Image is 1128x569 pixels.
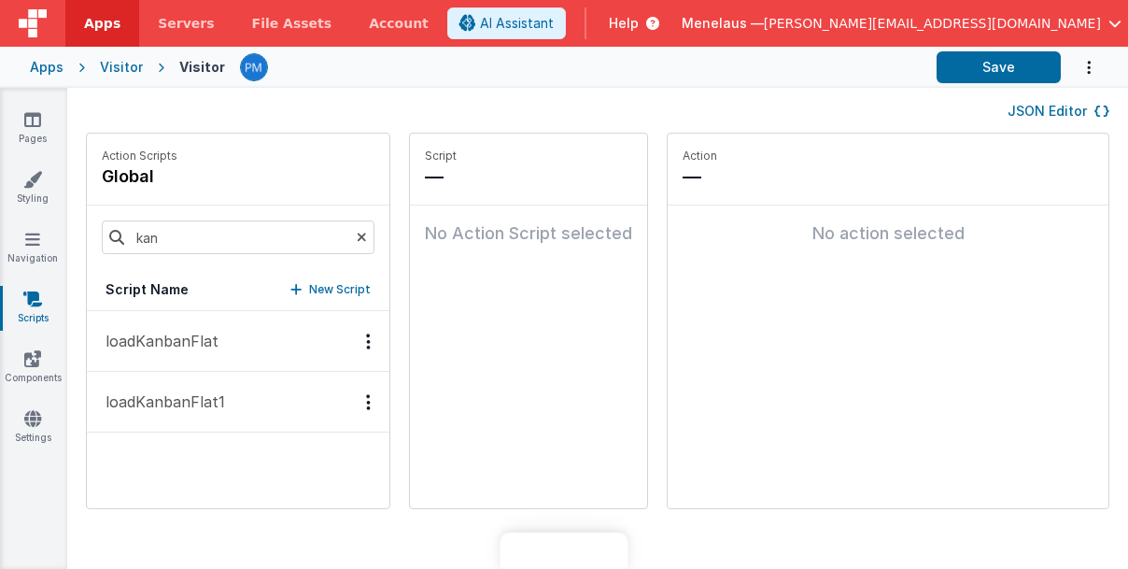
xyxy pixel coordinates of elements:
[1008,102,1109,121] button: JSON Editor
[480,14,554,33] span: AI Assistant
[447,7,566,39] button: AI Assistant
[355,394,382,410] div: Options
[937,51,1061,83] button: Save
[179,58,225,77] div: Visitor
[1061,49,1098,87] button: Options
[100,58,143,77] div: Visitor
[158,14,214,33] span: Servers
[84,14,120,33] span: Apps
[682,14,1121,33] button: Menelaus — [PERSON_NAME][EMAIL_ADDRESS][DOMAIN_NAME]
[290,280,371,299] button: New Script
[683,164,1093,190] p: —
[252,14,332,33] span: File Assets
[30,58,63,77] div: Apps
[425,220,632,247] div: No Action Script selected
[683,220,1093,247] div: No action selected
[102,149,177,164] p: Action Scripts
[94,391,225,413] p: loadKanbanFlat1
[241,54,267,80] img: a12ed5ba5769bda9d2665f51d2850528
[102,164,177,190] h4: global
[94,330,219,352] p: loadKanbanFlat
[87,372,389,433] button: loadKanbanFlat1
[425,149,632,164] p: Script
[764,14,1101,33] span: [PERSON_NAME][EMAIL_ADDRESS][DOMAIN_NAME]
[683,149,1093,164] p: Action
[425,164,632,190] p: —
[355,334,382,349] div: Options
[102,220,374,254] input: Search scripts
[682,14,764,33] span: Menelaus —
[106,280,189,299] h5: Script Name
[309,280,371,299] p: New Script
[609,14,639,33] span: Help
[87,311,389,372] button: loadKanbanFlat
